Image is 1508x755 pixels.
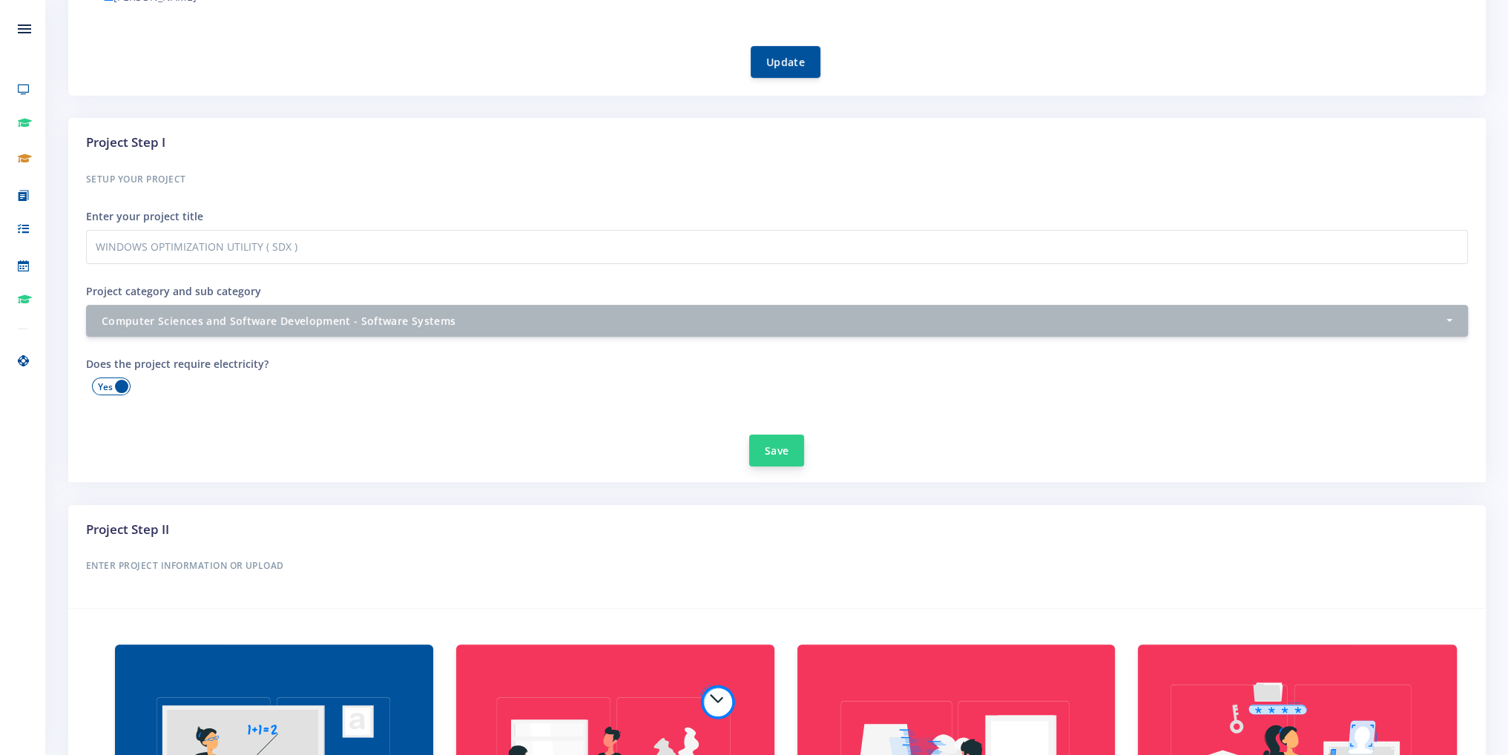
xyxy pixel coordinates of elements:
button: Save [749,435,804,466]
label: Does the project require electricity? [86,356,269,372]
button: Computer Sciences and Software Development - Software Systems [86,305,1468,337]
h6: Setup your Project [86,170,1468,189]
h3: Project Step II [86,520,1468,539]
button: Update [751,46,820,78]
label: Enter your project title [86,208,203,224]
div: Computer Sciences and Software Development - Software Systems [102,313,1443,329]
h3: Project Step I [86,133,1468,152]
label: Project category and sub category [86,283,261,299]
h6: Enter Project Information or Upload [86,556,1468,576]
input: Title [86,230,1468,264]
